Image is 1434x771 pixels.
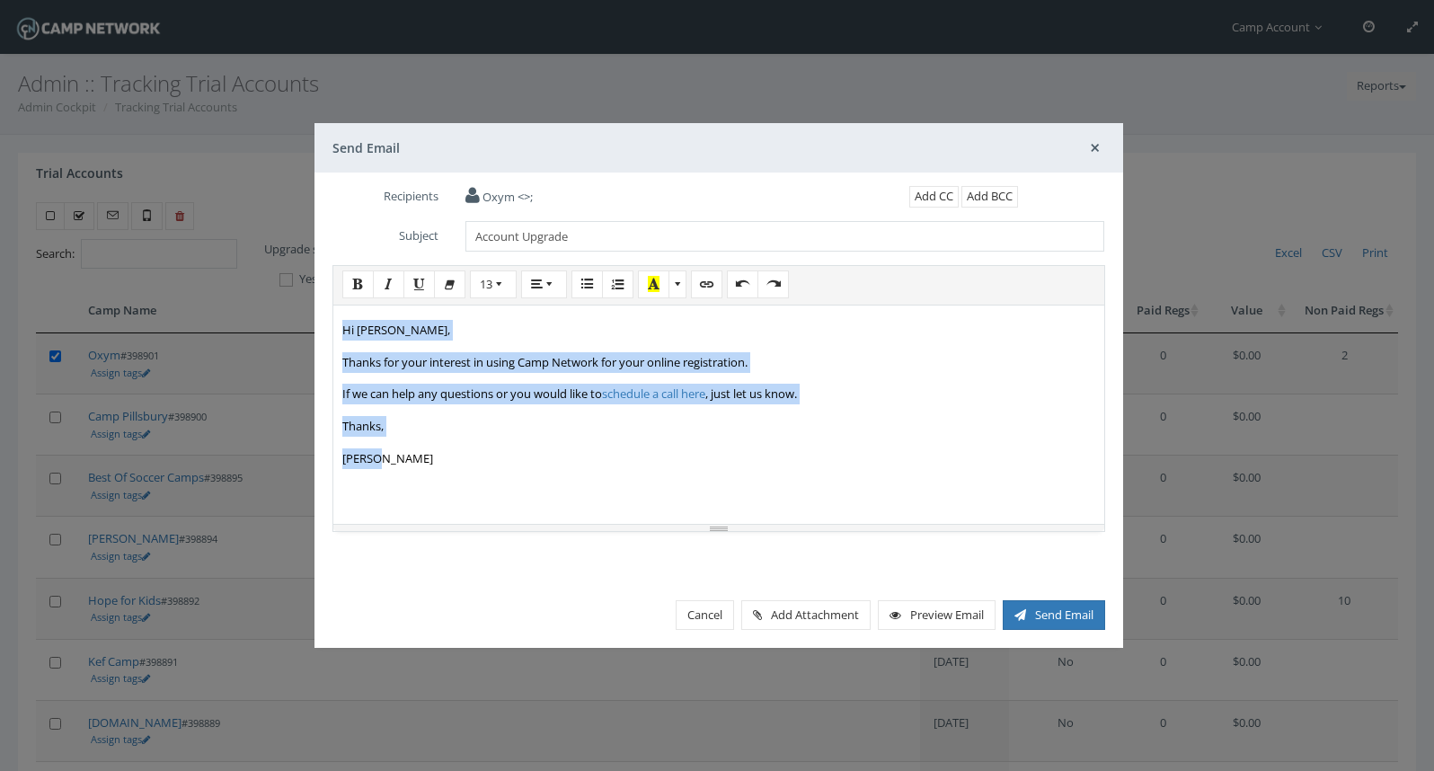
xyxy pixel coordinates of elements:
span: 13 [480,276,492,292]
label: Subject [319,221,452,244]
input: Subject [465,221,1105,252]
p: Thanks, [342,416,1095,437]
span: Oxym <>; [482,189,533,205]
a: Add BCC [961,186,1018,208]
p: If we can help any questions or you would like to , just let us know. [342,384,1095,404]
a: Add Attachment [741,600,871,630]
p: Hi [PERSON_NAME], [342,320,1095,341]
button: Close [1084,135,1105,163]
a: schedule a call here [602,385,705,402]
button: Cancel [676,600,734,630]
p: [PERSON_NAME] [342,448,1095,469]
button: 13 [470,270,517,299]
label: Recipients [319,182,452,205]
p: Thanks for your interest in using Camp Network for your online registration. [342,352,1095,373]
h4: Send Email [332,139,400,157]
a: Add CC [909,186,959,208]
a: Preview Email [878,600,996,630]
button: Send Email [1003,600,1105,630]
